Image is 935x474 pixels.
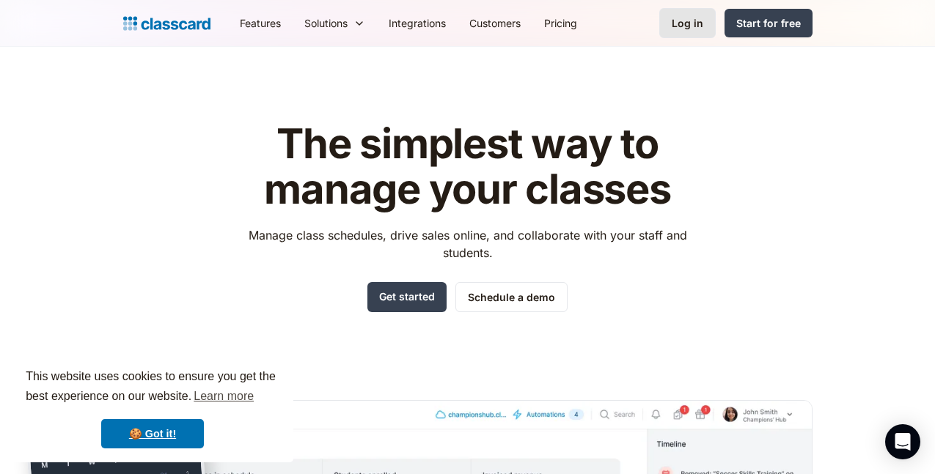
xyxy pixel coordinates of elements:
[293,7,377,40] div: Solutions
[659,8,716,38] a: Log in
[367,282,447,312] a: Get started
[736,15,801,31] div: Start for free
[458,7,532,40] a: Customers
[377,7,458,40] a: Integrations
[101,419,204,448] a: dismiss cookie message
[885,424,920,459] div: Open Intercom Messenger
[672,15,703,31] div: Log in
[304,15,348,31] div: Solutions
[532,7,589,40] a: Pricing
[455,282,568,312] a: Schedule a demo
[191,385,256,407] a: learn more about cookies
[235,122,700,212] h1: The simplest way to manage your classes
[12,354,293,462] div: cookieconsent
[235,226,700,262] p: Manage class schedules, drive sales online, and collaborate with your staff and students.
[123,13,210,34] a: home
[228,7,293,40] a: Features
[26,368,279,407] span: This website uses cookies to ensure you get the best experience on our website.
[725,9,813,37] a: Start for free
